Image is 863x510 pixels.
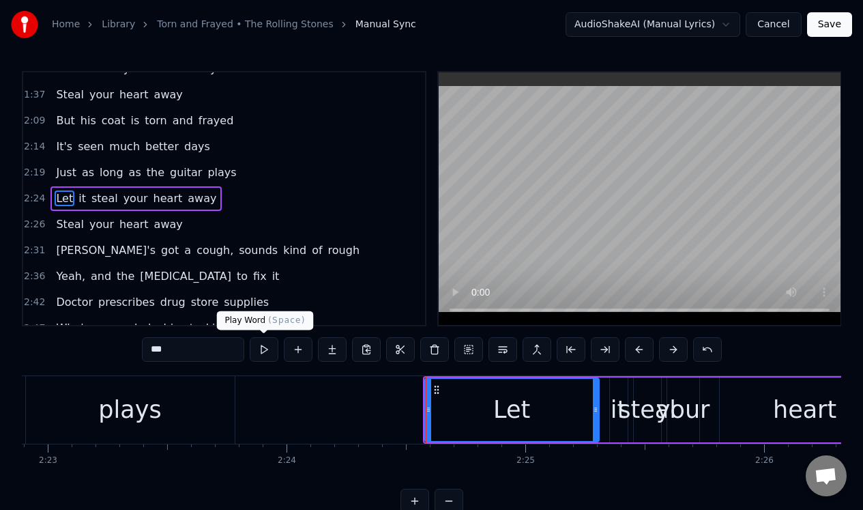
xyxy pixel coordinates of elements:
span: kind [282,242,308,258]
span: as [128,165,143,180]
span: the [115,268,136,284]
span: help [133,320,160,336]
span: it [77,190,87,206]
span: Manual Sync [355,18,416,31]
a: Home [52,18,80,31]
span: long [98,165,125,180]
span: [MEDICAL_DATA] [138,268,233,284]
span: 2:47 [24,322,45,335]
span: torn [143,113,169,128]
span: Steal [55,216,85,232]
span: ( Space ) [268,315,305,325]
a: Open chat [806,455,847,496]
span: heart [152,190,184,206]
span: sounds [237,242,279,258]
div: 2:26 [755,455,774,466]
span: guitar [169,165,203,180]
span: cough, [195,242,235,258]
div: heart [773,392,836,428]
span: [PERSON_NAME]'s [55,242,157,258]
span: gonna [93,320,130,336]
span: 1:37 [24,88,45,102]
a: Torn and Frayed • The Rolling Stones [157,18,333,31]
span: store [190,294,220,310]
span: 2:19 [24,166,45,180]
span: him [162,320,186,336]
button: Cancel [746,12,801,37]
span: steal [90,190,119,206]
span: a [183,242,192,258]
span: got [160,242,180,258]
span: seen [76,139,105,154]
div: steal [618,392,676,428]
span: But [55,113,76,128]
span: and [89,268,113,284]
span: to [188,320,202,336]
div: plays [98,392,161,428]
div: Play Word [217,311,314,330]
nav: breadcrumb [52,18,416,31]
img: youka [11,11,38,38]
span: fix [252,268,268,284]
span: Steal [55,87,85,102]
span: 2:36 [24,270,45,283]
span: days [183,139,211,154]
span: plays [206,165,237,180]
span: rough [327,242,361,258]
span: your [88,216,115,232]
span: 2:24 [24,192,45,206]
span: as [81,165,96,180]
span: supplies [222,294,270,310]
div: 2:23 [39,455,57,466]
div: 2:25 [516,455,535,466]
span: to [235,268,249,284]
span: your [88,87,115,102]
span: prescribes [97,294,156,310]
span: away [186,190,218,206]
span: heart [118,216,150,232]
span: Let [55,190,74,206]
div: it [611,392,626,428]
span: Doctor [55,294,94,310]
span: is [129,113,141,128]
span: Who's [55,320,90,336]
span: 2:42 [24,296,45,309]
span: frayed [197,113,235,128]
span: your [122,190,149,206]
span: heart [118,87,150,102]
span: away [153,216,184,232]
span: 2:14 [24,140,45,154]
div: Let [493,392,530,428]
a: Library [102,18,135,31]
span: 2:09 [24,114,45,128]
span: his [79,113,98,128]
span: and [171,113,194,128]
span: away [153,87,184,102]
div: 2:24 [278,455,296,466]
span: drug [159,294,187,310]
div: your [656,392,710,428]
button: Save [807,12,852,37]
span: coat [100,113,127,128]
span: much [108,139,141,154]
span: the [145,165,166,180]
span: It's [55,139,74,154]
span: better [144,139,180,154]
span: it [271,268,281,284]
span: of [310,242,323,258]
span: 2:31 [24,244,45,257]
span: Just [55,165,77,180]
span: 2:26 [24,218,45,231]
span: Yeah, [55,268,87,284]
